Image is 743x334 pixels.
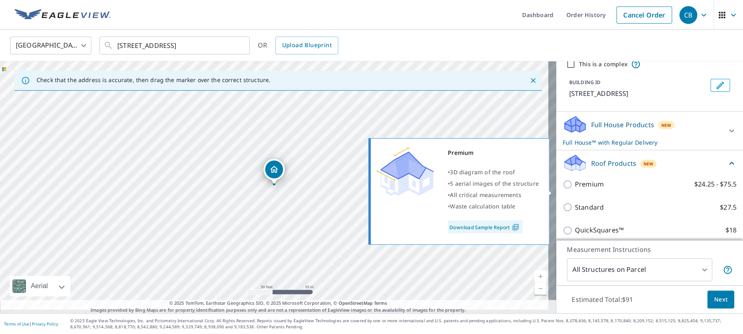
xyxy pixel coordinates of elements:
[534,282,546,295] a: Current Level 19, Zoom Out
[450,202,515,210] span: Waste calculation table
[275,37,338,54] a: Upload Blueprint
[567,258,712,281] div: All Structures on Parcel
[448,201,539,212] div: •
[450,191,521,199] span: All critical measurements
[563,115,737,147] div: Full House ProductsNewFull House™ with Regular Delivery
[448,220,523,233] a: Download Sample Report
[448,178,539,189] div: •
[510,223,521,231] img: Pdf Icon
[448,189,539,201] div: •
[10,34,91,57] div: [GEOGRAPHIC_DATA]
[644,160,654,167] span: New
[679,6,697,24] div: CB
[714,295,728,305] span: Next
[264,159,285,184] div: Dropped pin, building 1, Residential property, 5821 Echo Bluff Dr Haltom City, TX 76137
[258,37,338,54] div: OR
[565,291,639,308] p: Estimated Total: $91
[450,168,515,176] span: 3D diagram of the roof
[37,76,270,84] p: Check that the address is accurate, then drag the marker over the correct structure.
[569,79,600,86] p: BUILDING ID
[28,276,50,296] div: Aerial
[10,276,70,296] div: Aerial
[720,202,737,213] p: $27.5
[70,318,739,330] p: © 2025 Eagle View Technologies, Inc. and Pictometry International Corp. All Rights Reserved. Repo...
[579,60,628,68] label: This is a complex
[591,120,654,130] p: Full House Products
[711,79,730,92] button: Edit building 1
[563,138,722,147] p: Full House™ with Regular Delivery
[117,34,233,57] input: Search by address or latitude-longitude
[567,245,732,254] p: Measurement Instructions
[169,300,387,307] span: © 2025 TomTom, Earthstar Geographics SIO, © 2025 Microsoft Corporation, ©
[563,154,737,173] div: Roof ProductsNew
[374,300,387,306] a: Terms
[4,321,29,327] a: Terms of Use
[694,179,737,189] p: $24.25 - $75.5
[4,321,58,326] p: |
[32,321,58,327] a: Privacy Policy
[338,300,372,306] a: OpenStreetMap
[528,75,538,86] button: Close
[723,265,732,275] span: Your report will include each building or structure inside the parcel boundary. In some cases, du...
[282,40,331,50] span: Upload Blueprint
[448,167,539,178] div: •
[575,225,624,235] p: QuickSquares™
[575,179,604,189] p: Premium
[15,9,110,21] img: EV Logo
[448,147,539,158] div: Premium
[591,158,636,168] p: Roof Products
[616,7,672,24] a: Cancel Order
[569,89,707,98] p: [STREET_ADDRESS]
[575,202,604,213] p: Standard
[661,122,672,128] span: New
[707,291,734,309] button: Next
[534,270,546,282] a: Current Level 19, Zoom In
[377,147,434,196] img: Premium
[726,225,737,235] p: $18
[450,180,538,187] span: 5 aerial images of the structure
